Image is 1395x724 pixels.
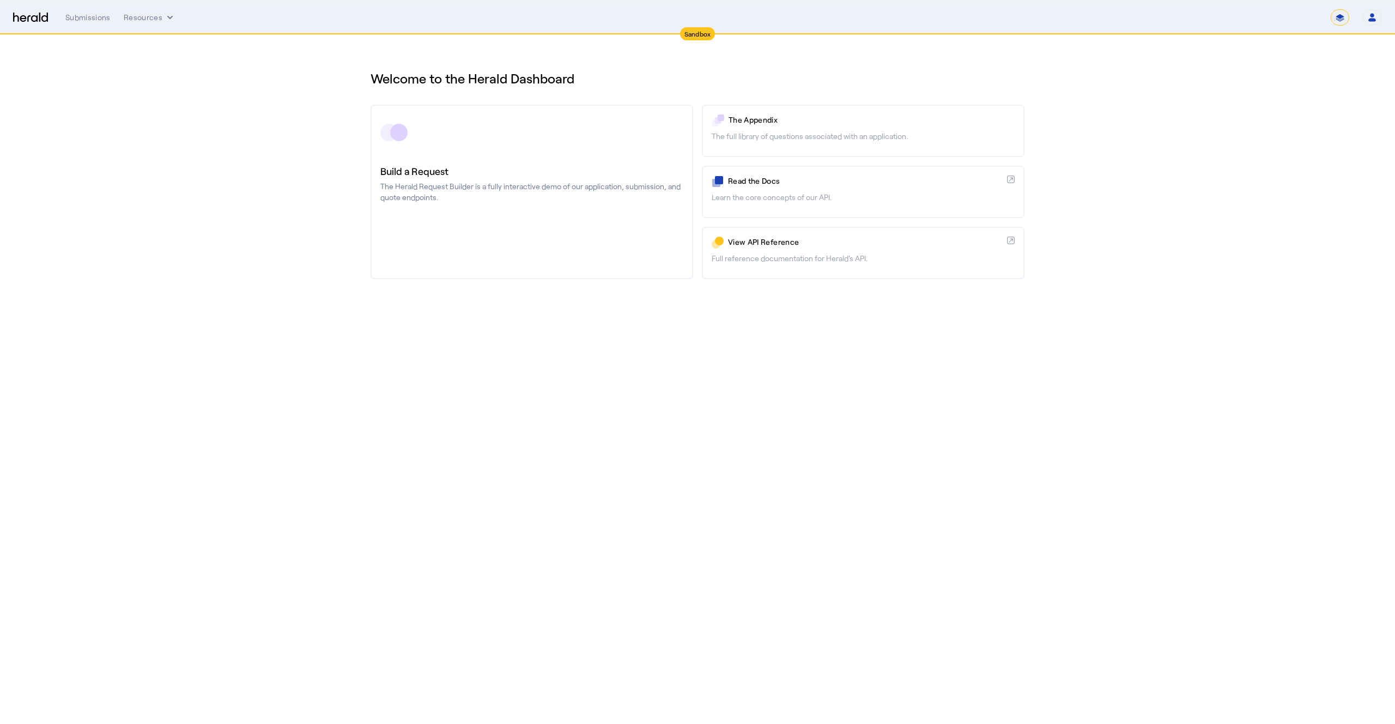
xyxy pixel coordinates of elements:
img: Herald Logo [13,13,48,23]
p: Read the Docs [728,176,1003,186]
p: The Appendix [729,114,1015,125]
a: Read the DocsLearn the core concepts of our API. [702,166,1024,218]
p: The Herald Request Builder is a fully interactive demo of our application, submission, and quote ... [380,181,683,203]
p: The full library of questions associated with an application. [712,131,1015,142]
p: Full reference documentation for Herald's API. [712,253,1015,264]
a: Build a RequestThe Herald Request Builder is a fully interactive demo of our application, submiss... [371,105,693,279]
h3: Build a Request [380,164,683,179]
a: The AppendixThe full library of questions associated with an application. [702,105,1024,157]
p: Learn the core concepts of our API. [712,192,1015,203]
a: View API ReferenceFull reference documentation for Herald's API. [702,227,1024,279]
div: Submissions [65,12,111,23]
button: Resources dropdown menu [124,12,175,23]
p: View API Reference [728,237,1003,248]
div: Sandbox [680,27,715,40]
h1: Welcome to the Herald Dashboard [371,70,1024,87]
